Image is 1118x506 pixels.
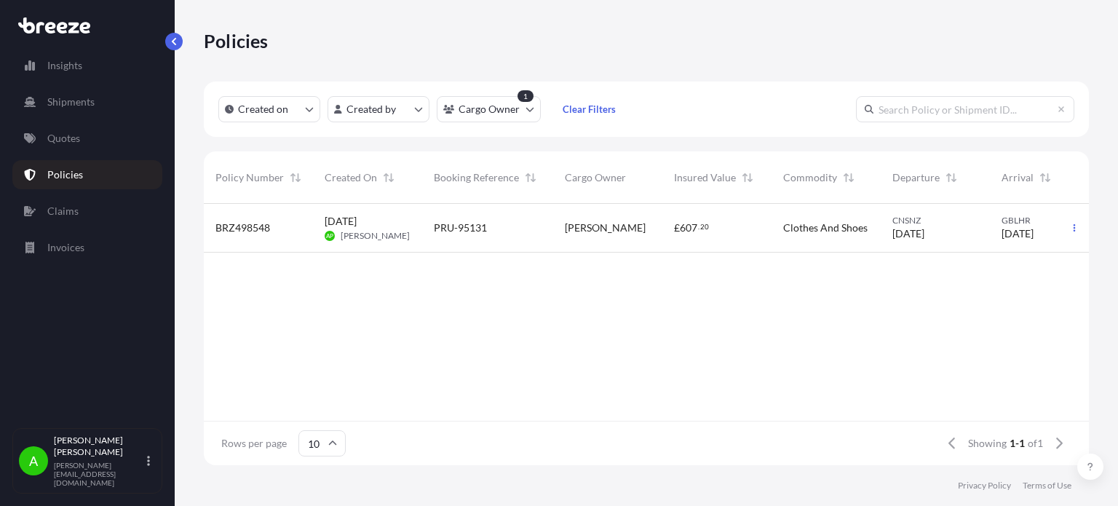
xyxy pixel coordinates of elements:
[565,170,626,185] span: Cargo Owner
[1036,169,1054,186] button: Sort
[892,170,940,185] span: Departure
[47,167,83,182] p: Policies
[346,102,396,116] p: Created by
[437,96,541,122] button: cargoOwner Filter options
[1010,436,1025,451] span: 1-1
[783,170,837,185] span: Commodity
[12,160,162,189] a: Policies
[563,102,616,116] p: Clear Filters
[856,96,1074,122] input: Search Policy or Shipment ID...
[47,204,79,218] p: Claims
[238,102,288,116] p: Created on
[12,124,162,153] a: Quotes
[459,102,520,116] p: Cargo Owner
[674,170,736,185] span: Insured Value
[380,169,397,186] button: Sort
[47,58,82,73] p: Insights
[12,233,162,262] a: Invoices
[892,226,924,241] span: [DATE]
[698,224,699,229] span: .
[1002,226,1034,241] span: [DATE]
[218,96,320,122] button: createdOn Filter options
[1002,170,1034,185] span: Arrival
[958,480,1011,491] a: Privacy Policy
[840,169,857,186] button: Sort
[12,51,162,80] a: Insights
[739,169,756,186] button: Sort
[204,29,269,52] p: Policies
[1028,436,1043,451] span: of 1
[12,197,162,226] a: Claims
[47,95,95,109] p: Shipments
[548,98,630,121] button: Clear Filters
[434,221,487,235] span: PRU-95131
[12,87,162,116] a: Shipments
[47,240,84,255] p: Invoices
[565,221,646,235] span: [PERSON_NAME]
[434,170,519,185] span: Booking Reference
[54,435,144,458] p: [PERSON_NAME] [PERSON_NAME]
[29,454,38,468] span: A
[892,215,978,226] span: CNSNZ
[1002,215,1066,226] span: GBLHR
[674,223,680,233] span: £
[54,461,144,487] p: [PERSON_NAME][EMAIL_ADDRESS][DOMAIN_NAME]
[700,224,709,229] span: 20
[215,170,284,185] span: Policy Number
[47,131,80,146] p: Quotes
[326,229,333,243] span: AP
[518,90,534,102] div: 1
[221,436,287,451] span: Rows per page
[215,221,270,235] span: BRZ498548
[341,230,410,242] span: [PERSON_NAME]
[522,169,539,186] button: Sort
[1023,480,1071,491] a: Terms of Use
[325,170,377,185] span: Created On
[680,223,697,233] span: 607
[783,221,868,235] span: Clothes And Shoes
[968,436,1007,451] span: Showing
[325,214,357,229] span: [DATE]
[287,169,304,186] button: Sort
[943,169,960,186] button: Sort
[328,96,429,122] button: createdBy Filter options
